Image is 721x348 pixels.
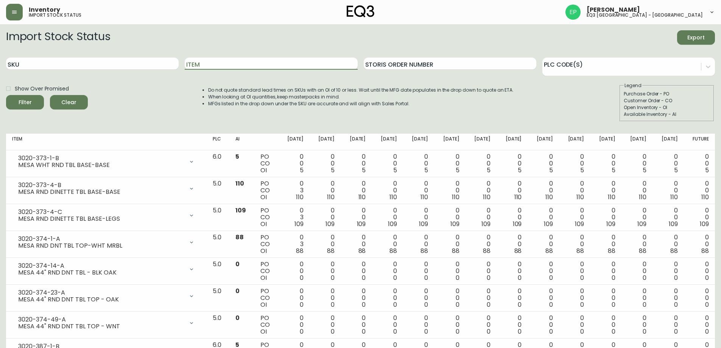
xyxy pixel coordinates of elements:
[628,234,646,254] div: 0 0
[659,288,677,308] div: 0 0
[669,220,678,228] span: 109
[409,261,428,281] div: 0 0
[18,155,184,162] div: 3020-373-1-B
[235,233,244,242] span: 88
[690,315,709,335] div: 0 0
[456,166,459,175] span: 5
[503,261,522,281] div: 0 0
[12,315,201,331] div: 3020-374-49-AMESA 44" RND DNT TBL TOP - WNT
[705,327,709,336] span: 0
[580,327,584,336] span: 0
[372,134,403,150] th: [DATE]
[235,152,239,161] span: 5
[6,134,207,150] th: Item
[513,220,522,228] span: 109
[18,209,184,215] div: 3020-373-4-C
[528,134,559,150] th: [DATE]
[378,153,397,174] div: 0 0
[409,153,428,174] div: 0 0
[705,166,709,175] span: 5
[514,247,522,255] span: 88
[420,193,428,201] span: 110
[659,180,677,201] div: 0 0
[518,327,522,336] span: 0
[628,315,646,335] div: 0 0
[440,153,459,174] div: 0 0
[576,247,584,255] span: 88
[208,87,514,94] li: Do not quote standard lead times on SKUs with an OI of 10 or less. Wait until the MFG date popula...
[347,288,366,308] div: 0 0
[587,13,703,17] h5: eq3 [GEOGRAPHIC_DATA] - [GEOGRAPHIC_DATA]
[565,315,584,335] div: 0 0
[456,300,459,309] span: 0
[207,134,230,150] th: PLC
[534,288,553,308] div: 0 0
[440,234,459,254] div: 0 0
[612,327,615,336] span: 0
[378,234,397,254] div: 0 0
[362,166,366,175] span: 5
[643,166,646,175] span: 5
[260,166,267,175] span: OI
[628,288,646,308] div: 0 0
[549,273,553,282] span: 0
[316,315,335,335] div: 0 0
[596,180,615,201] div: 0 0
[472,207,491,228] div: 0 0
[347,153,366,174] div: 0 0
[50,95,88,109] button: Clear
[12,261,201,278] div: 3020-374-14-AMESA 44" RND DNT TBL - BLK OAK
[208,100,514,107] li: MFGs listed in the drop down under the SKU are accurate and will align with Sales Portal.
[316,180,335,201] div: 0 0
[331,300,335,309] span: 0
[596,234,615,254] div: 0 0
[608,247,615,255] span: 88
[690,153,709,174] div: 0 0
[424,273,428,282] span: 0
[15,85,69,93] span: Show Over Promised
[18,323,184,330] div: MESA 44" RND DNT TBL TOP - WNT
[518,300,522,309] span: 0
[260,327,267,336] span: OI
[483,247,491,255] span: 88
[639,193,646,201] span: 110
[12,288,201,304] div: 3020-374-23-AMESA 44" RND DNT TBL TOP - OAK
[596,207,615,228] div: 0 0
[659,207,677,228] div: 0 0
[549,166,553,175] span: 5
[684,134,715,150] th: Future
[29,7,60,13] span: Inventory
[503,288,522,308] div: 0 0
[207,150,230,177] td: 6.0
[18,182,184,189] div: 3020-373-4-B
[503,315,522,335] div: 0 0
[331,273,335,282] span: 0
[580,166,584,175] span: 5
[235,179,244,188] span: 110
[534,207,553,228] div: 0 0
[472,180,491,201] div: 0 0
[284,153,303,174] div: 0 0
[628,180,646,201] div: 0 0
[29,13,81,17] h5: import stock status
[393,300,397,309] span: 0
[608,193,615,201] span: 110
[378,180,397,201] div: 0 0
[260,153,272,174] div: PO CO
[278,134,309,150] th: [DATE]
[378,315,397,335] div: 0 0
[503,180,522,201] div: 0 0
[284,207,303,228] div: 0 3
[580,273,584,282] span: 0
[331,166,335,175] span: 5
[683,33,709,42] span: Export
[612,300,615,309] span: 0
[260,300,267,309] span: OI
[316,207,335,228] div: 0 0
[565,207,584,228] div: 0 0
[260,247,267,255] span: OI
[18,236,184,242] div: 3020-374-1-A
[284,234,303,254] div: 0 3
[621,134,652,150] th: [DATE]
[440,288,459,308] div: 0 0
